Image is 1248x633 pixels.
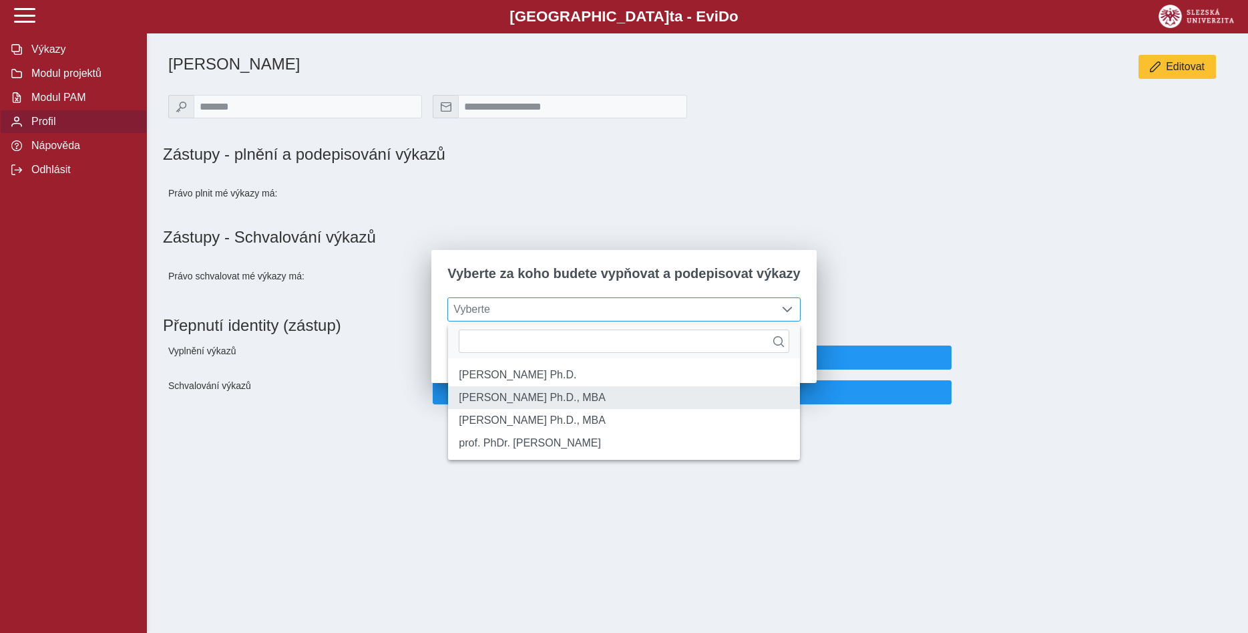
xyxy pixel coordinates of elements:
[447,266,800,281] span: Vyberte za koho budete vypňovat a podepisovat výkazy
[27,140,136,152] span: Nápověda
[163,257,427,295] div: Právo schvalovat mé výkazy má:
[163,311,1221,340] h1: Přepnutí identity (zástup)
[448,432,799,455] li: prof. PhDr. František Varadzin CSc.
[27,116,136,128] span: Profil
[669,8,674,25] span: t
[163,174,427,212] div: Právo plnit mé výkazy má:
[448,298,775,321] span: Vyberte
[433,380,952,404] button: Přepnout identitu
[448,409,799,432] li: doc. Ing. Kamila Turečková Ph.D., MBA
[718,8,729,25] span: D
[444,386,940,398] span: Přepnout identitu
[448,386,799,409] li: doc. Ing. Jan Nevima Ph.D., MBA
[1138,55,1216,79] button: Editovat
[27,68,136,80] span: Modul projektů
[27,92,136,104] span: Modul PAM
[168,55,863,74] h1: [PERSON_NAME]
[163,228,1232,247] h1: Zástupy - Schvalování výkazů
[27,164,136,176] span: Odhlásit
[163,375,427,410] div: Schvalování výkazů
[729,8,739,25] span: o
[27,43,136,55] span: Výkazy
[448,364,799,386] li: doc. Ing. Marian Lebiedzik Ph.D.
[163,145,863,164] h1: Zástupy - plnění a podepisování výkazů
[40,8,1208,25] b: [GEOGRAPHIC_DATA] a - Evi
[1159,5,1234,28] img: logo_web_su.png
[1166,61,1205,73] span: Editovat
[163,340,427,375] div: Vyplnění výkazů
